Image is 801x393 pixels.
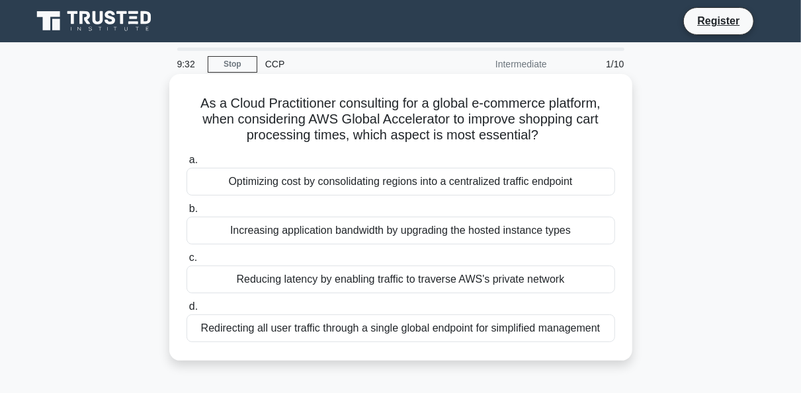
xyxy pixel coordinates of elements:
span: c. [189,252,197,263]
div: Increasing application bandwidth by upgrading the hosted instance types [187,217,615,244]
h5: As a Cloud Practitioner consulting for a global e-commerce platform, when considering AWS Global ... [185,95,616,144]
div: CCP [257,51,439,77]
div: 1/10 [555,51,632,77]
div: Intermediate [439,51,555,77]
a: Stop [208,56,257,73]
div: 9:32 [169,51,208,77]
span: d. [189,301,198,312]
div: Redirecting all user traffic through a single global endpoint for simplified management [187,314,615,342]
div: Optimizing cost by consolidating regions into a centralized traffic endpoint [187,168,615,196]
span: a. [189,154,198,165]
div: Reducing latency by enabling traffic to traverse AWS's private network [187,266,615,293]
span: b. [189,203,198,214]
a: Register [689,13,747,29]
